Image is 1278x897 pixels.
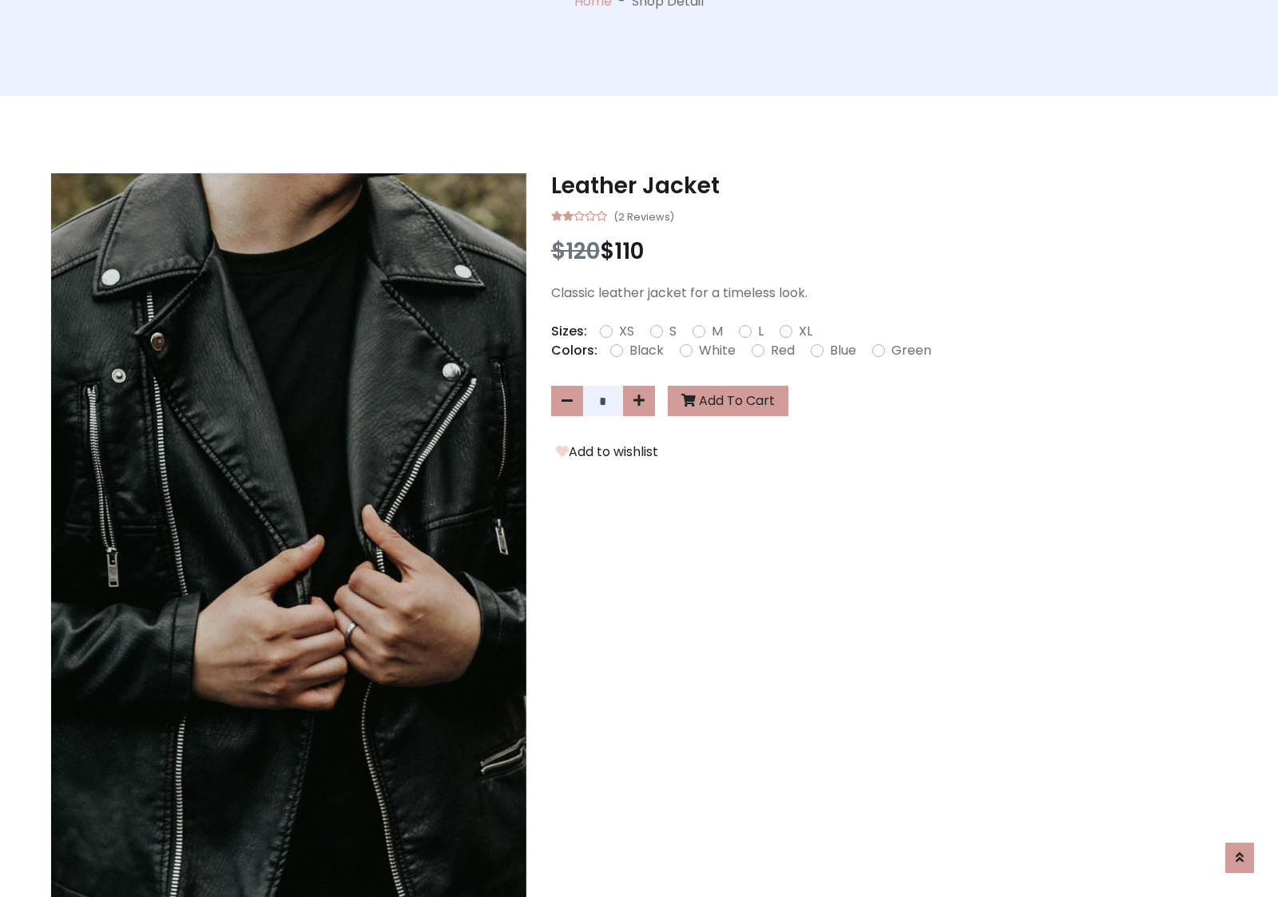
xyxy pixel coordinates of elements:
span: 110 [614,236,644,267]
small: (2 Reviews) [613,206,674,225]
label: Blue [830,341,856,360]
label: S [669,322,677,341]
h3: Leather Jacket [551,173,1228,200]
label: Black [629,341,664,360]
span: $120 [551,236,600,267]
label: White [699,341,736,360]
label: XL [799,322,812,341]
label: XS [619,322,634,341]
label: Red [771,341,795,360]
p: Sizes: [551,322,587,341]
button: Add To Cart [668,386,788,416]
label: M [712,322,723,341]
h3: $ [551,238,1228,265]
p: Classic leather jacket for a timeless look. [551,284,1228,303]
button: Add to wishlist [551,442,663,462]
label: Green [891,341,931,360]
label: L [758,322,764,341]
p: Colors: [551,341,597,360]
